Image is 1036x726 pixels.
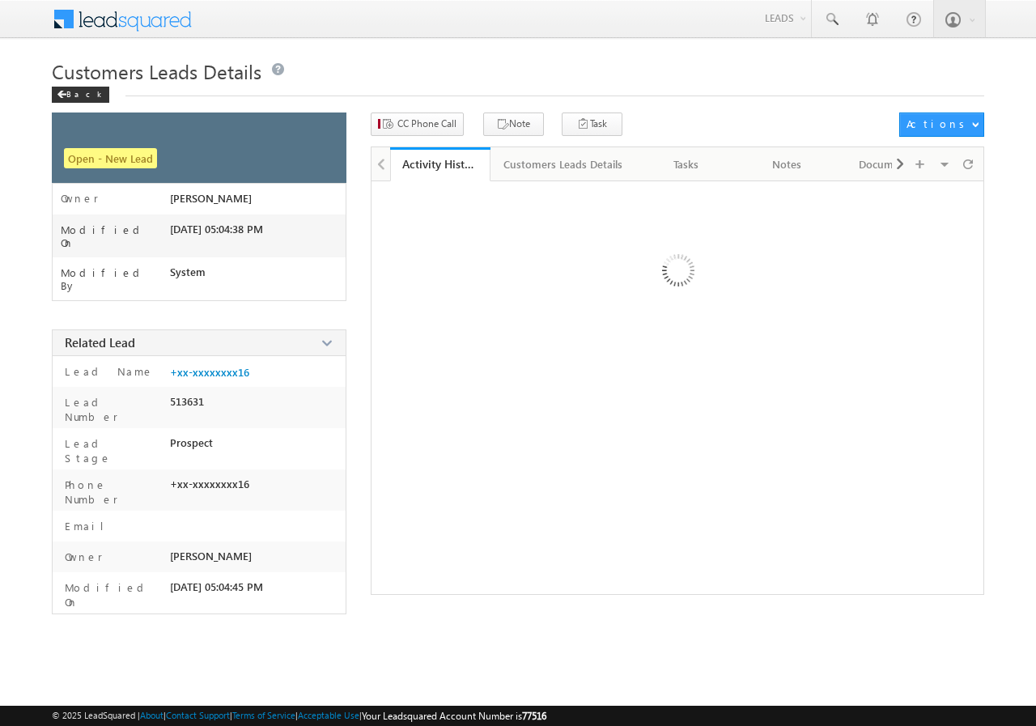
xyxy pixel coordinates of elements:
label: Modified By [61,266,170,292]
button: Actions [899,113,984,137]
span: System [170,265,206,278]
span: Open - New Lead [64,148,157,168]
button: Task [562,113,622,136]
span: [PERSON_NAME] [170,192,252,205]
a: Activity History [390,147,490,181]
img: Loading ... [593,189,761,357]
div: Activity History [402,156,478,172]
label: Lead Stage [61,436,163,465]
span: 513631 [170,395,204,408]
a: Customers Leads Details [490,147,637,181]
span: [PERSON_NAME] [170,550,252,563]
span: Related Lead [65,334,135,350]
label: Phone Number [61,478,163,507]
span: CC Phone Call [397,117,456,131]
div: Customers Leads Details [503,155,622,174]
span: © 2025 LeadSquared | | | | | [52,708,546,724]
a: Notes [737,147,838,181]
button: Note [483,113,544,136]
a: About [140,710,163,720]
div: Tasks [650,155,723,174]
label: Modified On [61,580,163,609]
a: Documents [838,147,938,181]
div: Documents [851,155,923,174]
label: Owner [61,192,99,205]
label: Owner [61,550,103,564]
div: Notes [750,155,823,174]
span: Customers Leads Details [52,58,261,84]
span: [DATE] 05:04:38 PM [170,223,263,236]
label: Modified On [61,223,170,249]
label: Email [61,519,117,533]
span: Prospect [170,436,213,449]
a: Terms of Service [232,710,295,720]
div: Back [52,87,109,103]
span: Your Leadsquared Account Number is [362,710,546,722]
button: CC Phone Call [371,113,464,136]
label: Lead Name [61,364,154,379]
label: Lead Number [61,395,163,424]
a: Contact Support [166,710,230,720]
a: Tasks [637,147,737,181]
div: Actions [906,117,970,131]
a: Acceptable Use [298,710,359,720]
a: +xx-xxxxxxxx16 [170,366,249,379]
span: 77516 [522,710,546,722]
span: +xx-xxxxxxxx16 [170,478,249,490]
span: [DATE] 05:04:45 PM [170,580,263,593]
